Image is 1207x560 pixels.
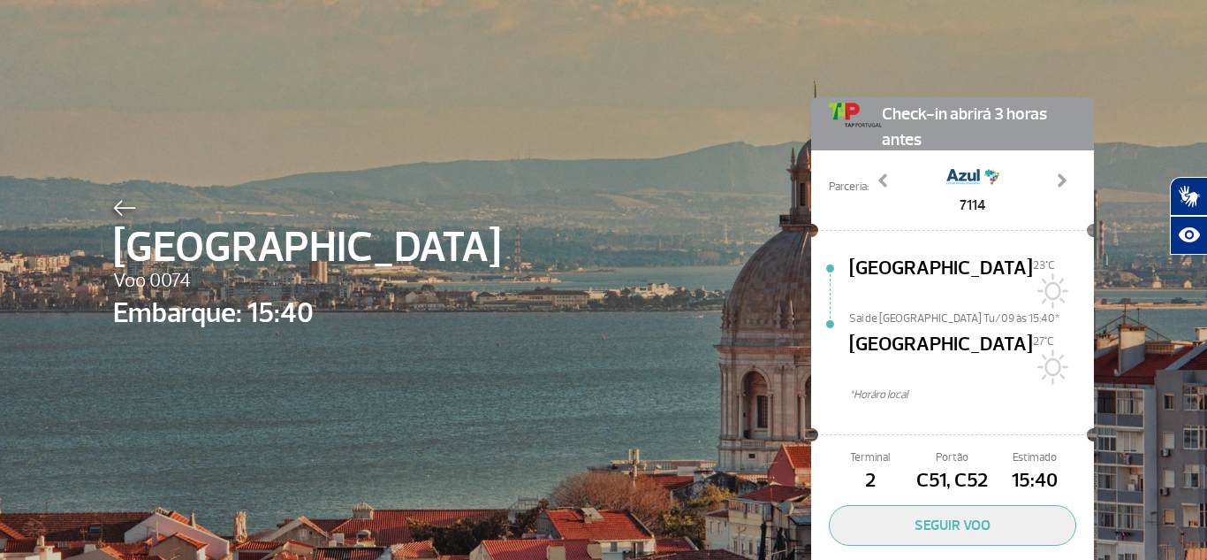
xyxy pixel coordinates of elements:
img: Sol [1033,273,1068,309]
span: [GEOGRAPHIC_DATA] [113,216,501,280]
span: 15:40 [994,466,1076,496]
div: Plugin de acessibilidade da Hand Talk. [1170,177,1207,255]
button: SEGUIR VOO [829,505,1076,546]
span: Terminal [829,449,911,466]
span: C51, C52 [911,466,993,496]
span: 2 [829,466,911,496]
img: Sol [1033,349,1068,385]
span: Check-in abrirá 3 horas antes [882,97,1076,153]
span: Voo 0074 [113,266,501,296]
span: Estimado [994,449,1076,466]
span: *Horáro local [849,387,1094,403]
button: Abrir tradutor de língua de sinais. [1170,177,1207,216]
button: Abrir recursos assistivos. [1170,216,1207,255]
span: Embarque: 15:40 [113,292,501,334]
span: Parceria: [829,179,869,196]
span: 7114 [946,195,999,216]
span: [GEOGRAPHIC_DATA] [849,330,1033,387]
span: Portão [911,449,993,466]
span: 27°C [1033,334,1054,349]
span: Sai de [GEOGRAPHIC_DATA] Tu/09 às 15:40* [849,311,1094,323]
span: 23°C [1033,258,1055,272]
span: [GEOGRAPHIC_DATA] [849,254,1033,311]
